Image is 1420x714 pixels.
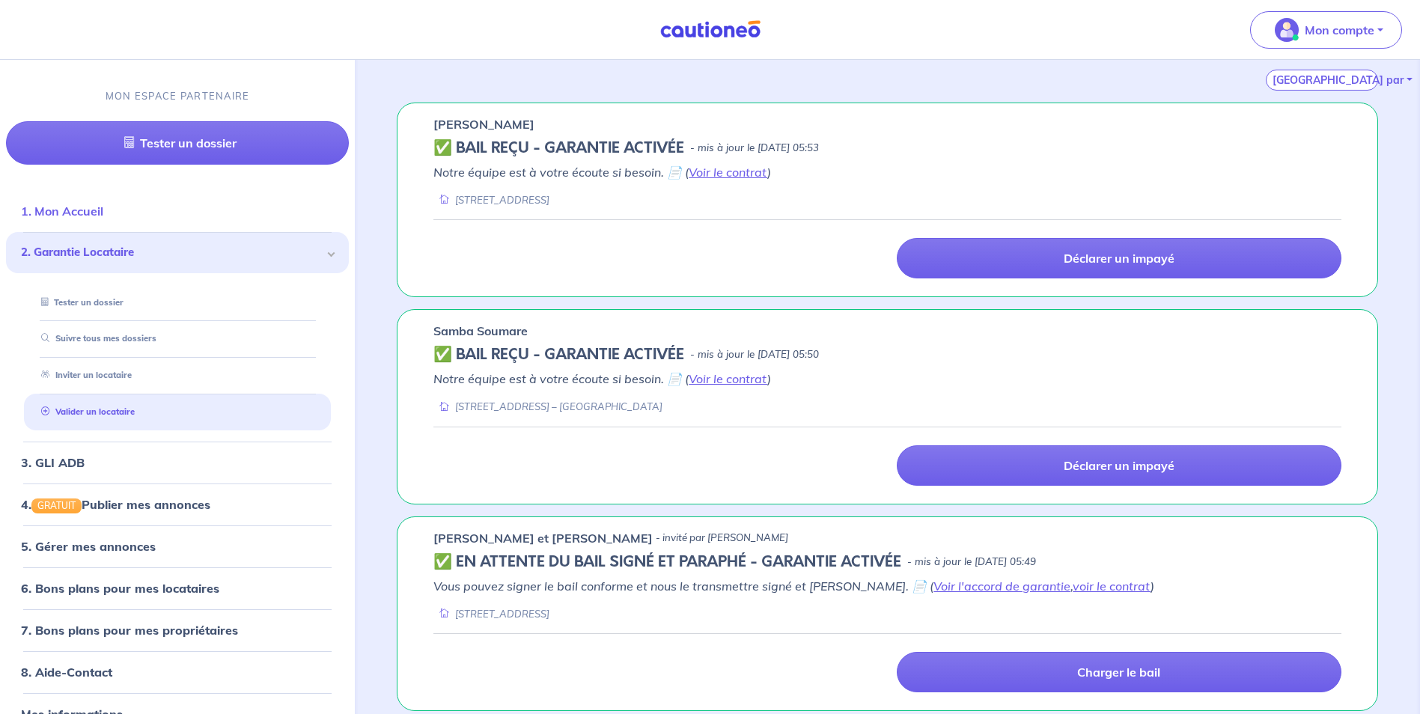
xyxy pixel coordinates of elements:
[689,371,767,386] a: Voir le contrat
[433,553,1341,571] div: state: CONTRACT-SIGNED, Context: FINISHED,IS-GL-CAUTION
[433,371,771,386] em: Notre équipe est à votre écoute si besoin. 📄 ( )
[106,89,250,103] p: MON ESPACE PARTENAIRE
[24,400,331,424] div: Valider un locataire
[6,233,349,274] div: 2. Garantie Locataire
[897,652,1341,692] a: Charger le bail
[35,334,156,344] a: Suivre tous mes dossiers
[689,165,767,180] a: Voir le contrat
[6,489,349,519] div: 4.GRATUITPublier mes annonces
[1077,665,1160,680] p: Charger le bail
[6,197,349,227] div: 1. Mon Accueil
[433,553,901,571] h5: ✅️️️ EN ATTENTE DU BAIL SIGNÉ ET PARAPHÉ - GARANTIE ACTIVÉE
[6,573,349,603] div: 6. Bons plans pour mes locataires
[35,406,135,417] a: Valider un locataire
[24,364,331,388] div: Inviter un locataire
[35,297,124,308] a: Tester un dossier
[21,245,323,262] span: 2. Garantie Locataire
[433,139,684,157] h5: ✅ BAIL REÇU - GARANTIE ACTIVÉE
[1266,70,1378,91] button: [GEOGRAPHIC_DATA] par
[897,238,1341,278] a: Déclarer un impayé
[6,657,349,687] div: 8. Aide-Contact
[6,615,349,645] div: 7. Bons plans pour mes propriétaires
[35,370,132,381] a: Inviter un locataire
[1073,579,1151,594] a: voir le contrat
[1275,18,1299,42] img: illu_account_valid_menu.svg
[1305,21,1374,39] p: Mon compte
[21,497,210,512] a: 4.GRATUITPublier mes annonces
[24,290,331,315] div: Tester un dossier
[690,141,819,156] p: - mis à jour le [DATE] 05:53
[1064,251,1174,266] p: Déclarer un impayé
[6,448,349,477] div: 3. GLI ADB
[1250,11,1402,49] button: illu_account_valid_menu.svgMon compte
[897,445,1341,486] a: Déclarer un impayé
[21,539,156,554] a: 5. Gérer mes annonces
[21,455,85,470] a: 3. GLI ADB
[433,579,1154,594] em: Vous pouvez signer le bail conforme et nous le transmettre signé et [PERSON_NAME]. 📄 ( , )
[433,346,684,364] h5: ✅ BAIL REÇU - GARANTIE ACTIVÉE
[433,165,771,180] em: Notre équipe est à votre écoute si besoin. 📄 ( )
[656,531,788,546] p: - invité par [PERSON_NAME]
[24,327,331,352] div: Suivre tous mes dossiers
[21,623,238,638] a: 7. Bons plans pour mes propriétaires
[433,346,1341,364] div: state: CONTRACT-VALIDATED, Context: IN-MANAGEMENT,IS-GL-CAUTION
[433,115,534,133] p: [PERSON_NAME]
[1064,458,1174,473] p: Déclarer un impayé
[21,581,219,596] a: 6. Bons plans pour mes locataires
[690,347,819,362] p: - mis à jour le [DATE] 05:50
[6,122,349,165] a: Tester un dossier
[433,322,528,340] p: Samba Soumare
[654,20,767,39] img: Cautioneo
[433,607,549,621] div: [STREET_ADDRESS]
[21,204,103,219] a: 1. Mon Accueil
[433,139,1341,157] div: state: CONTRACT-VALIDATED, Context: IN-MANAGEMENT,IN-MANAGEMENT
[907,555,1036,570] p: - mis à jour le [DATE] 05:49
[933,579,1070,594] a: Voir l'accord de garantie
[21,665,112,680] a: 8. Aide-Contact
[6,531,349,561] div: 5. Gérer mes annonces
[433,529,653,547] p: [PERSON_NAME] et [PERSON_NAME]
[433,400,662,414] div: [STREET_ADDRESS] – [GEOGRAPHIC_DATA]
[433,193,549,207] div: [STREET_ADDRESS]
